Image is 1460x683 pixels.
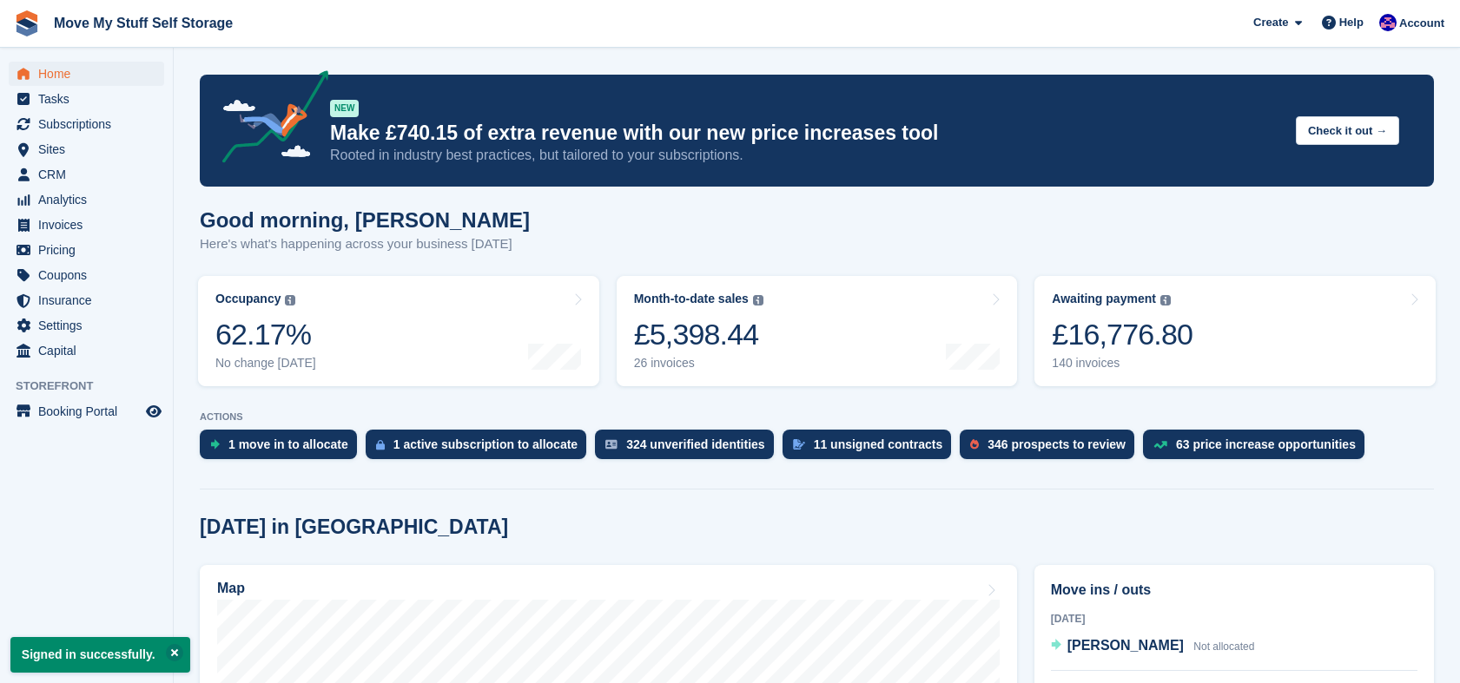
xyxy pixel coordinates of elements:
[38,288,142,312] span: Insurance
[9,313,164,338] a: menu
[634,292,749,306] div: Month-to-date sales
[38,162,142,187] span: CRM
[200,516,508,539] h2: [DATE] in [GEOGRAPHIC_DATA]
[1193,640,1254,653] span: Not allocated
[988,437,1126,451] div: 346 prospects to review
[605,439,618,450] img: verify_identity-adf6edd0f0f0b5bbfe63781bf79b02c33cf7c696d77639b501bdc392416b5a36.svg
[215,292,281,306] div: Occupancy
[38,112,142,136] span: Subscriptions
[330,121,1282,146] p: Make £740.15 of extra revenue with our new price increases tool
[217,581,245,596] h2: Map
[814,437,943,451] div: 11 unsigned contracts
[285,295,295,305] img: icon-info-grey-7440780725fd019a000dd9b08b2336e03edf1995a4989e88bcd33f0948082b44.svg
[198,276,599,386] a: Occupancy 62.17% No change [DATE]
[1052,292,1156,306] div: Awaiting payment
[200,208,530,232] h1: Good morning, [PERSON_NAME]
[330,100,359,117] div: NEW
[215,317,316,352] div: 62.17%
[1160,295,1171,305] img: icon-info-grey-7440780725fd019a000dd9b08b2336e03edf1995a4989e88bcd33f0948082b44.svg
[9,137,164,161] a: menu
[9,338,164,363] a: menu
[9,112,164,136] a: menu
[9,187,164,212] a: menu
[1153,441,1167,449] img: price_increase_opportunities-93ffe204e8149a01c8c9dc8f82e8f89637d9d84a8eef4429ea346261dce0b2c0.svg
[1034,276,1436,386] a: Awaiting payment £16,776.80 140 invoices
[38,87,142,111] span: Tasks
[783,430,961,468] a: 11 unsigned contracts
[200,411,1434,423] p: ACTIONS
[38,62,142,86] span: Home
[970,439,979,450] img: prospect-51fa495bee0391a8d652442698ab0144808aea92771e9ea1ae160a38d050c398.svg
[38,187,142,212] span: Analytics
[9,62,164,86] a: menu
[200,430,366,468] a: 1 move in to allocate
[1051,635,1255,658] a: [PERSON_NAME] Not allocated
[200,234,530,254] p: Here's what's happening across your business [DATE]
[393,437,578,451] div: 1 active subscription to allocate
[634,317,763,352] div: £5,398.44
[617,276,1018,386] a: Month-to-date sales £5,398.44 26 invoices
[210,439,220,450] img: move_ins_to_allocate_icon-fdf77a2bb77ea45bf5b3d319d69a93e2d87916cf1d5bf7949dd705db3b84f3ca.svg
[960,430,1143,468] a: 346 prospects to review
[16,378,173,395] span: Storefront
[9,238,164,262] a: menu
[1052,356,1192,371] div: 140 invoices
[626,437,765,451] div: 324 unverified identities
[38,338,142,363] span: Capital
[595,430,783,468] a: 324 unverified identities
[38,137,142,161] span: Sites
[38,313,142,338] span: Settings
[1051,611,1417,627] div: [DATE]
[14,10,40,36] img: stora-icon-8386f47178a22dfd0bd8f6a31ec36ba5ce8667c1dd55bd0f319d3a0aa187defe.svg
[1051,580,1417,601] h2: Move ins / outs
[143,401,164,422] a: Preview store
[215,356,316,371] div: No change [DATE]
[1296,116,1399,145] button: Check it out →
[9,87,164,111] a: menu
[753,295,763,305] img: icon-info-grey-7440780725fd019a000dd9b08b2336e03edf1995a4989e88bcd33f0948082b44.svg
[38,238,142,262] span: Pricing
[366,430,595,468] a: 1 active subscription to allocate
[1379,14,1397,31] img: Jade Whetnall
[1067,638,1184,653] span: [PERSON_NAME]
[208,70,329,169] img: price-adjustments-announcement-icon-8257ccfd72463d97f412b2fc003d46551f7dbcb40ab6d574587a9cd5c0d94...
[9,162,164,187] a: menu
[10,637,190,673] p: Signed in successfully.
[1052,317,1192,352] div: £16,776.80
[9,213,164,237] a: menu
[634,356,763,371] div: 26 invoices
[1399,15,1444,32] span: Account
[38,263,142,287] span: Coupons
[228,437,348,451] div: 1 move in to allocate
[9,263,164,287] a: menu
[330,146,1282,165] p: Rooted in industry best practices, but tailored to your subscriptions.
[38,213,142,237] span: Invoices
[38,399,142,424] span: Booking Portal
[47,9,240,37] a: Move My Stuff Self Storage
[1253,14,1288,31] span: Create
[1339,14,1364,31] span: Help
[376,439,385,450] img: active_subscription_to_allocate_icon-d502201f5373d7db506a760aba3b589e785aa758c864c3986d89f69b8ff3...
[793,439,805,450] img: contract_signature_icon-13c848040528278c33f63329250d36e43548de30e8caae1d1a13099fd9432cc5.svg
[1176,437,1356,451] div: 63 price increase opportunities
[9,399,164,424] a: menu
[1143,430,1373,468] a: 63 price increase opportunities
[9,288,164,312] a: menu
